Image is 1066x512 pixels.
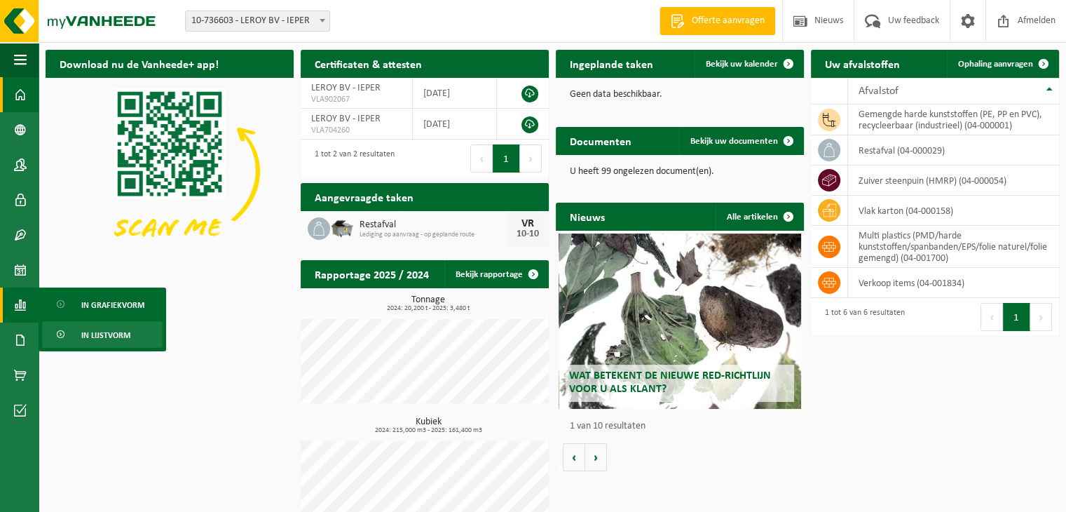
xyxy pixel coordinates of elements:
[1003,303,1030,331] button: 1
[81,292,144,318] span: In grafiekvorm
[308,427,549,434] span: 2024: 215,000 m3 - 2025: 161,400 m3
[980,303,1003,331] button: Previous
[848,135,1059,166] td: restafval (04-000029)
[660,7,775,35] a: Offerte aanvragen
[848,166,1059,196] td: zuiver steenpuin (HMRP) (04-000054)
[308,295,549,312] h3: Tonnage
[520,144,542,173] button: Next
[81,322,130,349] span: In lijstvorm
[570,422,797,431] p: 1 van 10 resultaten
[695,50,802,78] a: Bekijk uw kalender
[585,443,607,471] button: Volgende
[859,86,898,97] span: Afvalstof
[848,226,1059,268] td: multi plastics (PMD/harde kunststoffen/spanbanden/EPS/folie naturel/folie gemengd) (04-001700)
[46,78,294,264] img: Download de VHEPlus App
[360,220,507,231] span: Restafval
[563,443,585,471] button: Vorige
[311,125,402,136] span: VLA704260
[1030,303,1052,331] button: Next
[556,127,645,154] h2: Documenten
[308,417,549,434] h3: Kubiek
[308,143,395,174] div: 1 tot 2 van 2 resultaten
[716,203,802,231] a: Alle artikelen
[311,94,402,105] span: VLA902067
[559,234,802,409] a: Wat betekent de nieuwe RED-richtlijn voor u als klant?
[570,90,790,100] p: Geen data beschikbaar.
[570,167,790,177] p: U heeft 99 ongelezen document(en).
[185,11,330,32] span: 10-736603 - LEROY BV - IEPER
[470,144,493,173] button: Previous
[444,260,547,288] a: Bekijk rapportage
[42,291,163,318] a: In grafiekvorm
[958,60,1033,69] span: Ophaling aanvragen
[848,196,1059,226] td: vlak karton (04-000158)
[413,78,497,109] td: [DATE]
[679,127,802,155] a: Bekijk uw documenten
[848,105,1059,135] td: gemengde harde kunststoffen (PE, PP en PVC), recycleerbaar (industrieel) (04-000001)
[514,229,542,239] div: 10-10
[690,137,778,146] span: Bekijk uw documenten
[556,50,667,77] h2: Ingeplande taken
[848,268,1059,298] td: verkoop items (04-001834)
[301,50,436,77] h2: Certificaten & attesten
[556,203,619,230] h2: Nieuws
[311,114,381,124] span: LEROY BV - IEPER
[688,14,768,28] span: Offerte aanvragen
[308,305,549,312] span: 2024: 20,200 t - 2025: 3,480 t
[493,144,520,173] button: 1
[330,215,354,239] img: WB-5000-GAL-GY-01
[186,11,329,31] span: 10-736603 - LEROY BV - IEPER
[811,50,914,77] h2: Uw afvalstoffen
[947,50,1058,78] a: Ophaling aanvragen
[42,321,163,348] a: In lijstvorm
[413,109,497,140] td: [DATE]
[360,231,507,239] span: Lediging op aanvraag - op geplande route
[46,50,233,77] h2: Download nu de Vanheede+ app!
[569,370,771,395] span: Wat betekent de nieuwe RED-richtlijn voor u als klant?
[514,218,542,229] div: VR
[818,302,905,332] div: 1 tot 6 van 6 resultaten
[301,260,443,288] h2: Rapportage 2025 / 2024
[706,60,778,69] span: Bekijk uw kalender
[301,183,428,210] h2: Aangevraagde taken
[311,83,381,93] span: LEROY BV - IEPER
